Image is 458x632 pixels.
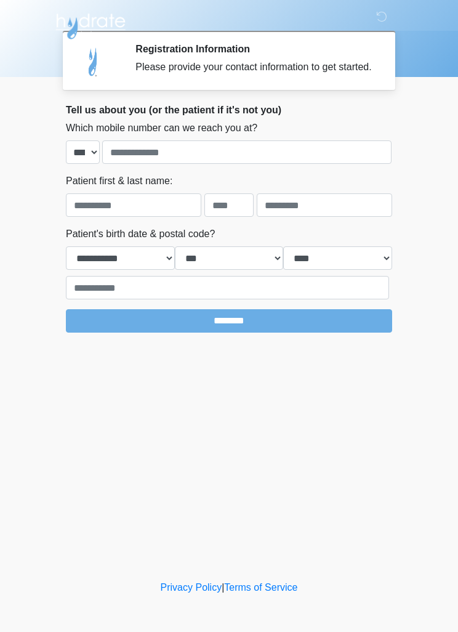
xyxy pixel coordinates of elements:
div: Please provide your contact information to get started. [135,60,374,75]
img: Hydrate IV Bar - Scottsdale Logo [54,9,127,40]
a: Terms of Service [224,582,297,593]
h2: Tell us about you (or the patient if it's not you) [66,104,392,116]
label: Which mobile number can we reach you at? [66,121,257,136]
a: Privacy Policy [161,582,222,593]
a: | [222,582,224,593]
label: Patient first & last name: [66,174,172,188]
label: Patient's birth date & postal code? [66,227,215,241]
img: Agent Avatar [75,43,112,80]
